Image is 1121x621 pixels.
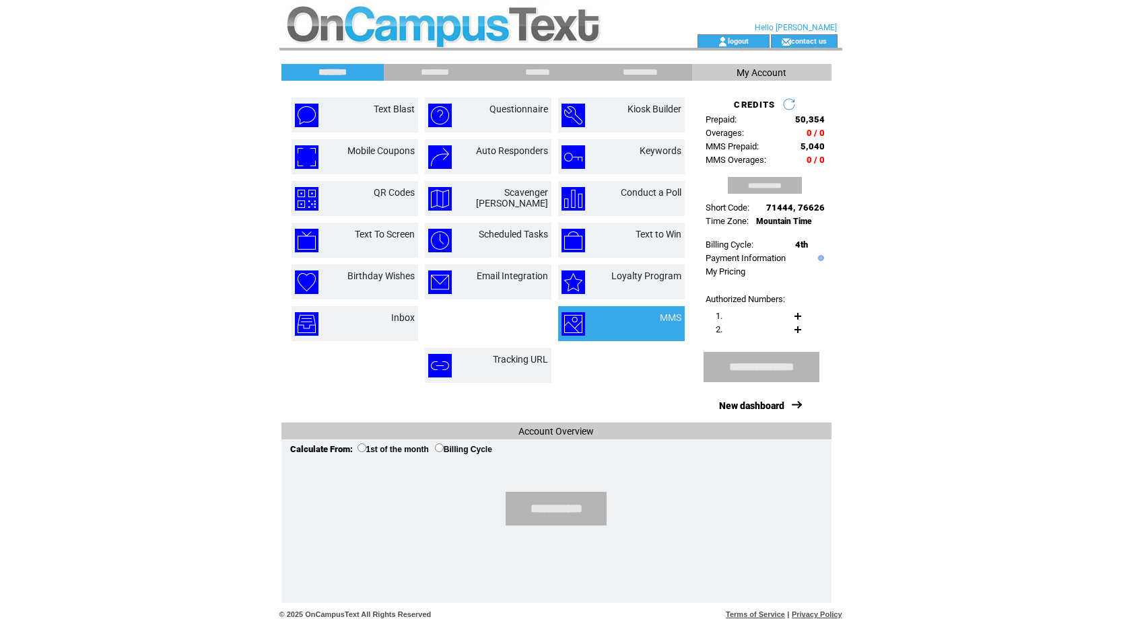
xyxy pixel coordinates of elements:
img: loyalty-program.png [562,270,585,294]
a: Questionnaire [489,104,548,114]
label: Billing Cycle [435,445,492,454]
img: contact_us_icon.gif [781,36,791,47]
span: | [787,610,789,618]
a: Scheduled Tasks [479,229,548,240]
img: qr-codes.png [295,187,318,211]
span: Calculate From: [290,444,353,454]
a: Text Blast [374,104,415,114]
a: Email Integration [477,270,548,281]
a: contact us [791,36,827,45]
img: text-blast.png [295,104,318,127]
span: 5,040 [801,141,825,151]
span: CREDITS [734,100,775,110]
img: conduct-a-poll.png [562,187,585,211]
span: Time Zone: [706,216,749,226]
a: Tracking URL [493,354,548,365]
img: questionnaire.png [428,104,452,127]
img: tracking-url.png [428,354,452,377]
a: Scavenger [PERSON_NAME] [476,187,548,209]
a: Birthday Wishes [347,270,415,281]
a: Loyalty Program [611,270,681,281]
span: Account Overview [518,426,594,437]
a: logout [728,36,749,45]
span: 0 / 0 [807,155,825,165]
a: Conduct a Poll [621,187,681,198]
a: Text to Win [636,229,681,240]
a: Terms of Service [726,610,785,618]
input: Billing Cycle [435,443,444,452]
a: My Pricing [706,266,745,277]
img: text-to-win.png [562,229,585,252]
span: Authorized Numbers: [706,294,785,304]
label: 1st of the month [358,445,429,454]
img: kiosk-builder.png [562,104,585,127]
a: Keywords [640,145,681,156]
img: scheduled-tasks.png [428,229,452,252]
span: MMS Overages: [706,155,766,165]
img: email-integration.png [428,270,452,294]
img: text-to-screen.png [295,229,318,252]
img: mobile-coupons.png [295,145,318,169]
span: Prepaid: [706,114,737,124]
a: Kiosk Builder [627,104,681,114]
span: © 2025 OnCampusText All Rights Reserved [279,610,432,618]
span: Short Code: [706,203,749,213]
span: 71444, 76626 [766,203,825,213]
a: MMS [660,312,681,323]
span: 50,354 [795,114,825,124]
span: Billing Cycle: [706,240,753,250]
img: keywords.png [562,145,585,169]
a: Auto Responders [476,145,548,156]
img: account_icon.gif [718,36,728,47]
span: MMS Prepaid: [706,141,759,151]
a: Text To Screen [355,229,415,240]
img: birthday-wishes.png [295,270,318,294]
img: help.gif [815,255,824,261]
a: Mobile Coupons [347,145,415,156]
a: QR Codes [374,187,415,198]
input: 1st of the month [358,443,366,452]
span: Hello [PERSON_NAME] [755,23,837,32]
img: scavenger-hunt.png [428,187,452,211]
span: 0 / 0 [807,128,825,138]
a: Inbox [391,312,415,323]
span: Mountain Time [756,217,812,226]
a: Payment Information [706,253,786,263]
span: 4th [795,240,808,250]
img: auto-responders.png [428,145,452,169]
img: inbox.png [295,312,318,336]
span: My Account [737,67,786,78]
img: mms.png [562,312,585,336]
span: 1. [716,311,722,321]
a: New dashboard [719,400,784,411]
span: Overages: [706,128,744,138]
span: 2. [716,324,722,334]
a: Privacy Policy [792,610,842,618]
